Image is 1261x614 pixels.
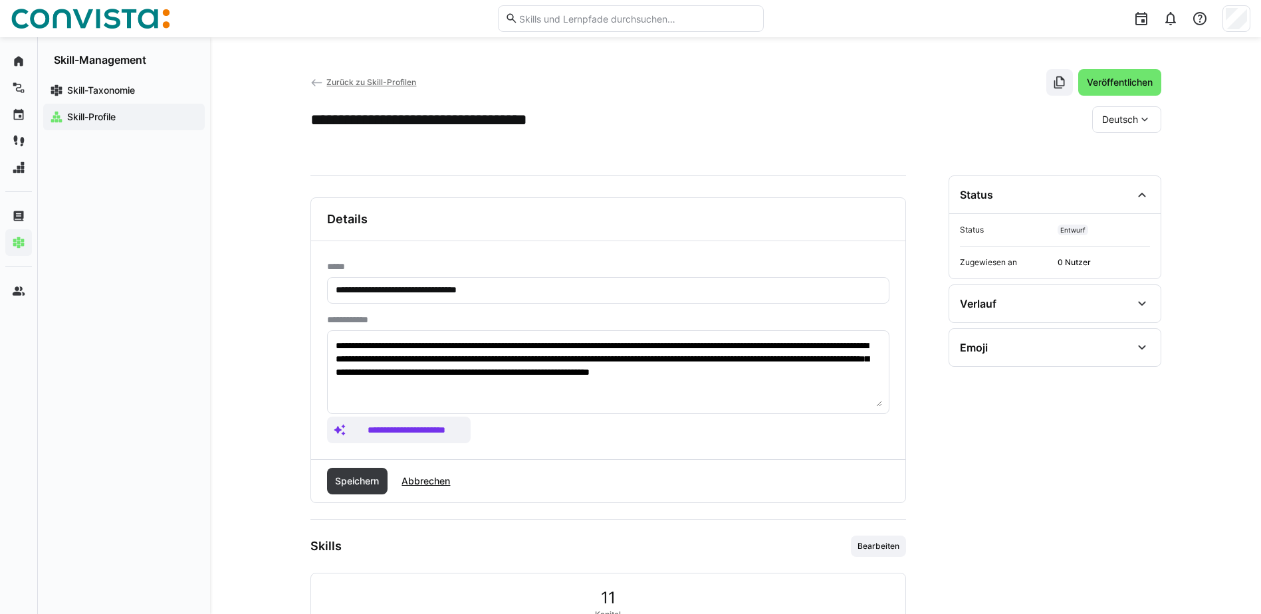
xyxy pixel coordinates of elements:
[851,536,906,557] button: Bearbeiten
[601,589,616,607] span: 11
[1058,257,1150,268] span: 0 Nutzer
[327,212,368,227] h3: Details
[960,341,988,354] div: Emoji
[400,474,452,488] span: Abbrechen
[960,297,996,310] div: Verlauf
[518,13,756,25] input: Skills und Lernpfade durchsuchen…
[326,77,416,87] span: Zurück zu Skill-Profilen
[960,188,993,201] div: Status
[1078,69,1161,96] button: Veröffentlichen
[393,468,459,494] button: Abbrechen
[310,77,417,87] a: Zurück zu Skill-Profilen
[1102,113,1138,126] span: Deutsch
[327,468,388,494] button: Speichern
[333,474,381,488] span: Speichern
[1085,76,1155,89] span: Veröffentlichen
[960,257,1052,268] span: Zugewiesen an
[1060,226,1086,234] span: Entwurf
[960,225,1052,235] span: Status
[310,539,342,554] h3: Skills
[856,541,901,552] span: Bearbeiten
